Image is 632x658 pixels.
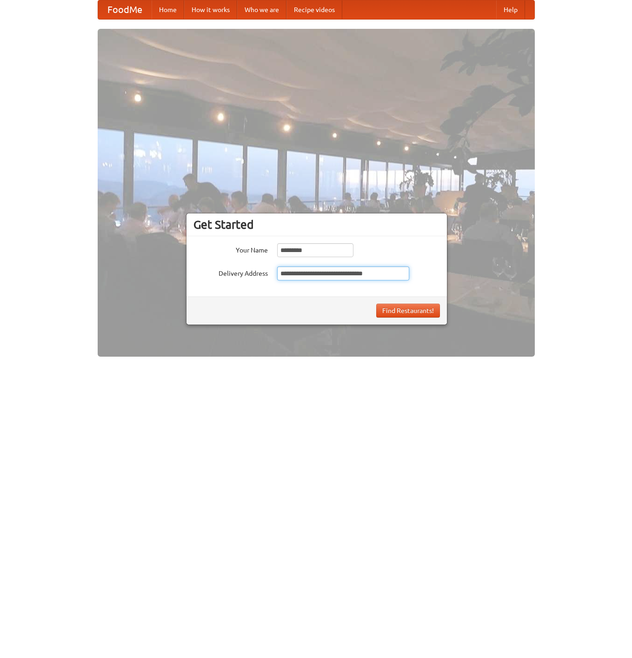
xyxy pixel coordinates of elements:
a: Who we are [237,0,286,19]
a: How it works [184,0,237,19]
label: Delivery Address [193,266,268,278]
a: FoodMe [98,0,152,19]
a: Recipe videos [286,0,342,19]
button: Find Restaurants! [376,304,440,318]
a: Home [152,0,184,19]
a: Help [496,0,525,19]
h3: Get Started [193,218,440,232]
label: Your Name [193,243,268,255]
